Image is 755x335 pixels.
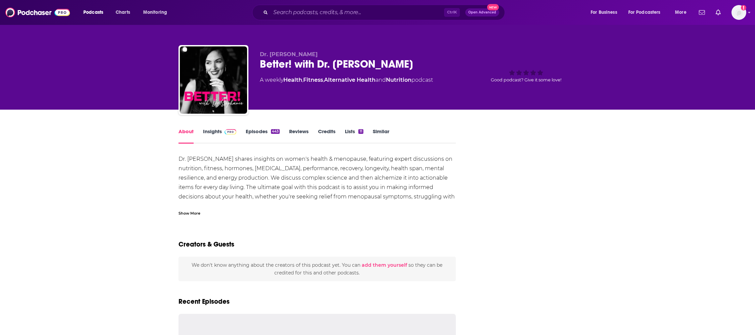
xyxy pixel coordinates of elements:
[180,46,247,114] img: Better! with Dr. Stephanie
[731,5,746,20] button: Show profile menu
[5,6,70,19] img: Podchaser - Follow, Share and Rate Podcasts
[465,8,499,16] button: Open AdvancedNew
[138,7,176,18] button: open menu
[83,8,103,17] span: Podcasts
[628,8,661,17] span: For Podcasters
[670,7,695,18] button: open menu
[116,8,130,17] span: Charts
[318,128,335,144] a: Credits
[192,262,442,275] span: We don't know anything about the creators of this podcast yet . You can so they can be credited f...
[225,129,236,135] img: Podchaser Pro
[178,297,230,306] a: Recent Episodes
[586,7,626,18] button: open menu
[302,77,303,83] span: ,
[624,7,670,18] button: open menu
[271,7,444,18] input: Search podcasts, credits, & more...
[303,77,323,83] a: Fitness
[324,77,375,83] a: Alternative Health
[675,8,686,17] span: More
[741,5,746,10] svg: Add a profile image
[143,8,167,17] span: Monitoring
[386,77,411,83] a: Nutrition
[246,128,280,144] a: Episodes443
[111,7,134,18] a: Charts
[731,5,746,20] span: Logged in as Ashley_Beenen
[358,129,363,134] div: 11
[468,11,496,14] span: Open Advanced
[178,128,194,144] a: About
[362,262,407,268] button: add them yourself
[260,51,318,58] span: Dr. [PERSON_NAME]
[375,77,386,83] span: and
[259,5,511,20] div: Search podcasts, credits, & more...
[373,128,389,144] a: Similar
[731,5,746,20] img: User Profile
[79,7,112,18] button: open menu
[696,7,708,18] a: Show notifications dropdown
[487,4,499,10] span: New
[260,76,433,84] div: A weekly podcast
[491,77,561,82] span: Good podcast? Give it some love!
[283,77,302,83] a: Health
[203,128,236,144] a: InsightsPodchaser Pro
[713,7,723,18] a: Show notifications dropdown
[323,77,324,83] span: ,
[271,129,280,134] div: 443
[289,128,309,144] a: Reviews
[444,8,460,17] span: Ctrl K
[591,8,617,17] span: For Business
[178,240,234,249] h2: Creators & Guests
[476,51,577,93] div: Good podcast? Give it some love!
[345,128,363,144] a: Lists11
